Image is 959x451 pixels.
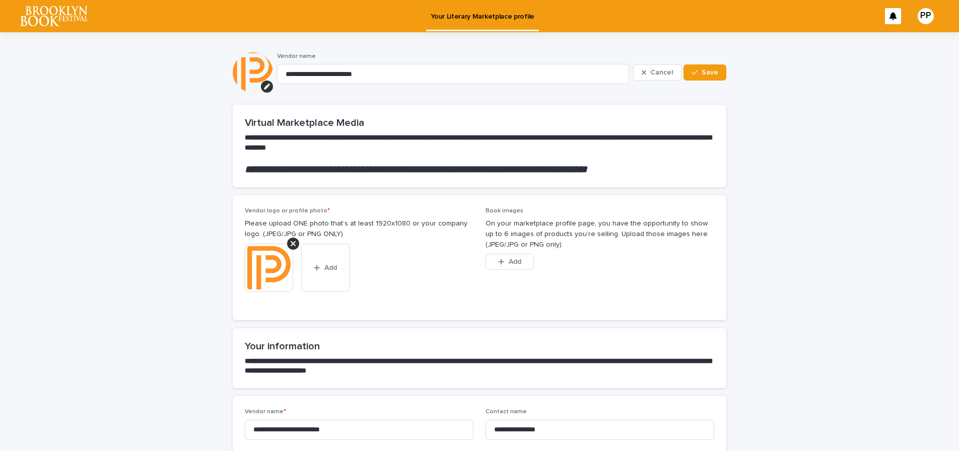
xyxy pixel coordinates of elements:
[683,64,726,81] button: Save
[245,409,286,415] span: Vendor name
[245,117,714,129] h2: Virtual Marketplace Media
[245,208,330,214] span: Vendor logo or profile photo
[486,218,714,250] p: On your marketplace profile page, you have the opportunity to show up to 6 images of products you...
[245,340,714,352] h2: Your information
[486,208,523,214] span: Book images
[324,264,337,271] span: Add
[486,409,527,415] span: Contact name
[301,244,350,292] button: Add
[650,69,673,76] span: Cancel
[20,6,88,26] img: l65f3yHPToSKODuEVUav
[702,69,718,76] span: Save
[633,64,681,81] button: Cancel
[245,218,473,240] p: Please upload ONE photo that’s at least 1920x1080 or your company logo. (JPEG/JPG or PNG ONLY)
[509,258,521,265] span: Add
[918,8,934,24] div: PP
[277,53,316,59] span: Vendor name
[486,254,534,270] button: Add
